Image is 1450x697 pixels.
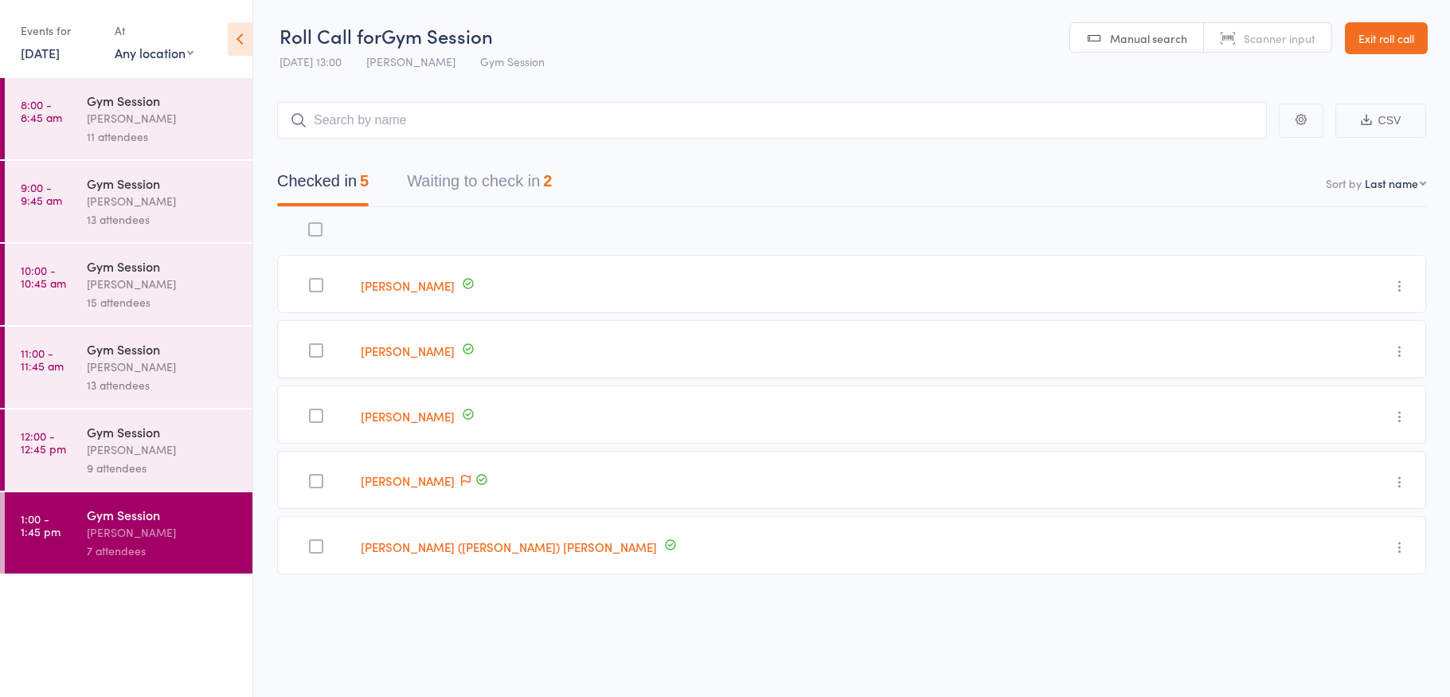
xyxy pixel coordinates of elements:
[21,264,66,289] time: 10:00 - 10:45 am
[21,181,62,206] time: 9:00 - 9:45 am
[87,127,239,146] div: 11 attendees
[87,542,239,560] div: 7 attendees
[87,192,239,210] div: [PERSON_NAME]
[87,423,239,441] div: Gym Session
[1326,175,1362,191] label: Sort by
[21,347,64,372] time: 11:00 - 11:45 am
[277,102,1267,139] input: Search by name
[115,18,193,44] div: At
[1365,175,1418,191] div: Last name
[543,172,552,190] div: 2
[87,275,239,293] div: [PERSON_NAME]
[1244,30,1315,46] span: Scanner input
[87,523,239,542] div: [PERSON_NAME]
[21,18,99,44] div: Events for
[5,409,252,491] a: 12:00 -12:45 pmGym Session[PERSON_NAME]9 attendees
[5,327,252,408] a: 11:00 -11:45 amGym Session[PERSON_NAME]13 attendees
[407,164,552,206] button: Waiting to check in2
[87,376,239,394] div: 13 attendees
[361,408,455,425] a: [PERSON_NAME]
[1345,22,1428,54] a: Exit roll call
[279,22,381,49] span: Roll Call for
[87,340,239,358] div: Gym Session
[1335,104,1426,138] button: CSV
[361,472,455,489] a: [PERSON_NAME]
[87,109,239,127] div: [PERSON_NAME]
[360,172,369,190] div: 5
[5,244,252,325] a: 10:00 -10:45 amGym Session[PERSON_NAME]15 attendees
[21,44,60,61] a: [DATE]
[87,358,239,376] div: [PERSON_NAME]
[87,293,239,311] div: 15 attendees
[5,492,252,574] a: 1:00 -1:45 pmGym Session[PERSON_NAME]7 attendees
[87,174,239,192] div: Gym Session
[361,277,455,294] a: [PERSON_NAME]
[480,53,545,69] span: Gym Session
[87,210,239,229] div: 13 attendees
[21,98,62,123] time: 8:00 - 8:45 am
[279,53,342,69] span: [DATE] 13:00
[87,506,239,523] div: Gym Session
[87,441,239,459] div: [PERSON_NAME]
[361,343,455,359] a: [PERSON_NAME]
[1110,30,1187,46] span: Manual search
[5,78,252,159] a: 8:00 -8:45 amGym Session[PERSON_NAME]11 attendees
[5,161,252,242] a: 9:00 -9:45 amGym Session[PERSON_NAME]13 attendees
[21,512,61,538] time: 1:00 - 1:45 pm
[87,459,239,477] div: 9 attendees
[361,538,657,555] a: [PERSON_NAME] ([PERSON_NAME]) [PERSON_NAME]
[21,429,66,455] time: 12:00 - 12:45 pm
[366,53,455,69] span: [PERSON_NAME]
[87,257,239,275] div: Gym Session
[381,22,493,49] span: Gym Session
[277,164,369,206] button: Checked in5
[115,44,193,61] div: Any location
[87,92,239,109] div: Gym Session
